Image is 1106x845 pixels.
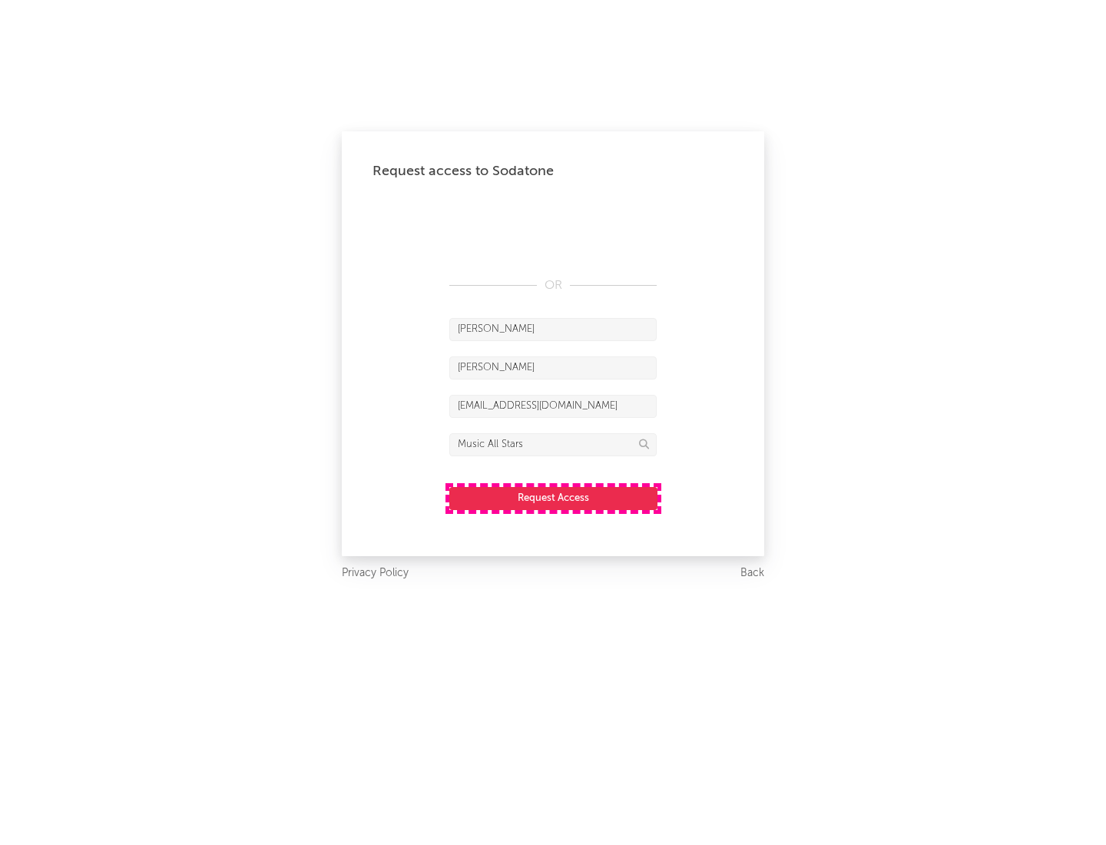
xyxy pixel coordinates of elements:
input: Last Name [449,356,657,379]
input: First Name [449,318,657,341]
input: Email [449,395,657,418]
div: Request access to Sodatone [373,162,733,181]
div: OR [449,277,657,295]
button: Request Access [449,487,657,510]
a: Back [740,564,764,583]
a: Privacy Policy [342,564,409,583]
input: Division [449,433,657,456]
